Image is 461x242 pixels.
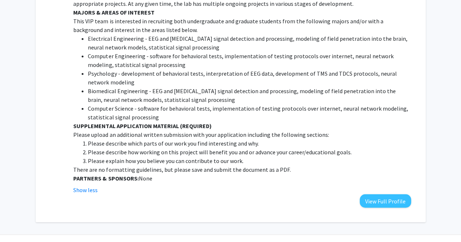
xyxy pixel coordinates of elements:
[5,209,31,237] iframe: Chat
[73,130,411,139] p: Please upload an additional written submission with your application including the following sect...
[88,139,411,148] li: Please describe which parts of our work you find interesting and why.
[73,17,411,34] p: This VIP team is interested in recruiting both undergraduate and graduate students from the follo...
[88,148,411,156] li: Please describe how working on this project will benefit you and or advance your career/education...
[88,52,411,69] li: Computer Engineering - software for behavioral tests, implementation of testing protocols over in...
[73,175,138,182] strong: PARTNERS & SPONSORS:
[88,156,411,165] li: Please explain how you believe you can contribute to our work.
[73,9,154,16] strong: MAJORS & AREAS OF INTEREST
[88,69,411,87] li: Psychology - development of behavioral tests, interpretation of EEG data, development of TMS and ...
[73,174,411,183] p: None
[88,87,411,104] li: Biomedical Engineering - EEG and [MEDICAL_DATA] signal detection and processing, modeling of fiel...
[73,122,211,130] strong: SUPPLEMENTAL APPLICATION MATERIAL (REQUIRED)
[88,104,411,122] li: Computer Science - software for behavioral tests, implementation of testing protocols over intern...
[360,194,411,208] button: View Full Profile
[73,165,411,174] p: There are no formatting guidelines, but please save and submit the document as a PDF.
[73,186,98,194] button: Show less
[88,34,411,52] li: Electrical Engineering - EEG and [MEDICAL_DATA] signal detection and processing, modeling of fiel...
